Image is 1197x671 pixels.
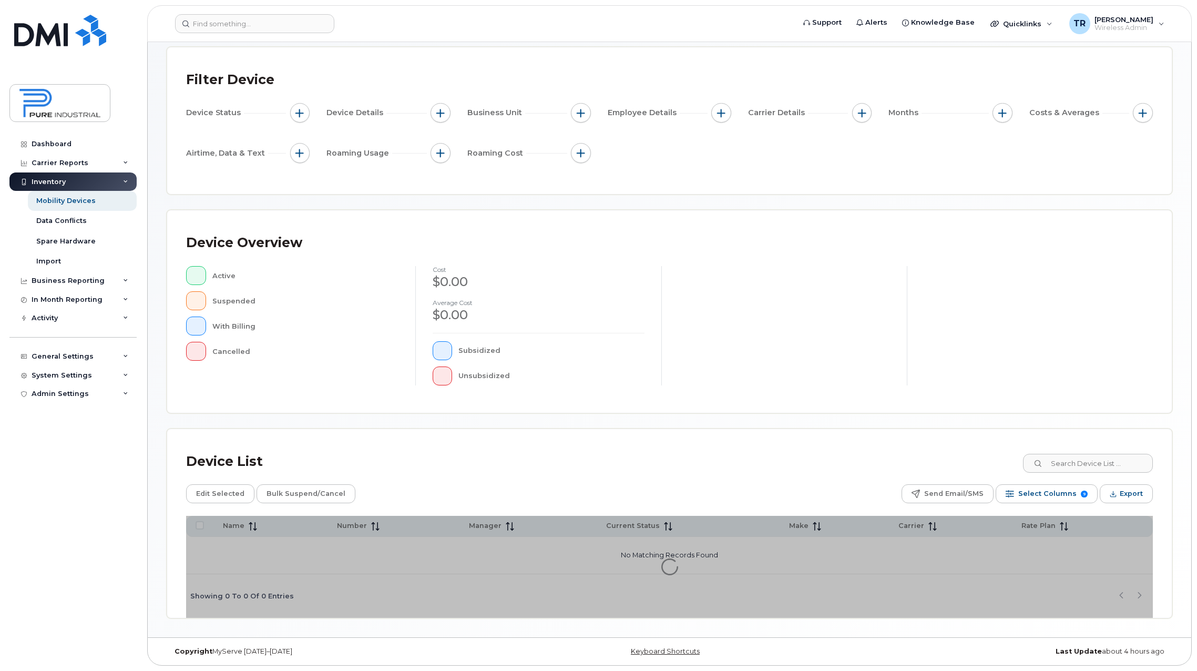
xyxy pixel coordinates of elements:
div: Cancelled [212,342,398,361]
button: Send Email/SMS [902,484,994,503]
div: about 4 hours ago [837,647,1172,656]
a: Keyboard Shortcuts [631,647,700,655]
input: Search Device List ... [1023,454,1153,473]
span: Airtime, Data & Text [186,148,268,159]
span: Wireless Admin [1094,24,1153,32]
span: Alerts [865,17,887,28]
div: With Billing [212,317,398,335]
a: Knowledge Base [895,12,982,33]
span: Business Unit [467,107,525,118]
a: Support [796,12,849,33]
span: Edit Selected [196,486,244,502]
button: Export [1100,484,1153,503]
div: MyServe [DATE]–[DATE] [167,647,502,656]
button: Edit Selected [186,484,254,503]
span: Device Status [186,107,244,118]
h4: cost [433,266,644,273]
div: Unsubsidized [458,367,644,385]
div: Tashiur Rahman [1062,13,1172,34]
strong: Copyright [175,647,212,655]
div: $0.00 [433,306,644,324]
a: Alerts [849,12,895,33]
input: Find something... [175,14,334,33]
div: Device Overview [186,229,302,257]
span: Export [1120,486,1143,502]
span: Device Details [326,107,386,118]
span: Send Email/SMS [924,486,984,502]
div: Quicklinks [983,13,1060,34]
h4: Average cost [433,299,644,306]
span: 9 [1081,491,1088,497]
span: Carrier Details [748,107,808,118]
span: Bulk Suspend/Cancel [267,486,345,502]
span: Support [812,17,842,28]
span: Roaming Cost [467,148,526,159]
button: Select Columns 9 [996,484,1098,503]
strong: Last Update [1056,647,1102,655]
span: [PERSON_NAME] [1094,15,1153,24]
span: Knowledge Base [911,17,975,28]
span: Select Columns [1018,486,1077,502]
span: Months [888,107,922,118]
span: Quicklinks [1003,19,1041,28]
span: Employee Details [608,107,680,118]
div: Suspended [212,291,398,310]
span: Roaming Usage [326,148,392,159]
div: $0.00 [433,273,644,291]
span: TR [1073,17,1086,30]
div: Subsidized [458,341,644,360]
div: Filter Device [186,66,274,94]
div: Active [212,266,398,285]
div: Device List [186,448,263,475]
button: Bulk Suspend/Cancel [257,484,355,503]
span: Costs & Averages [1029,107,1102,118]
